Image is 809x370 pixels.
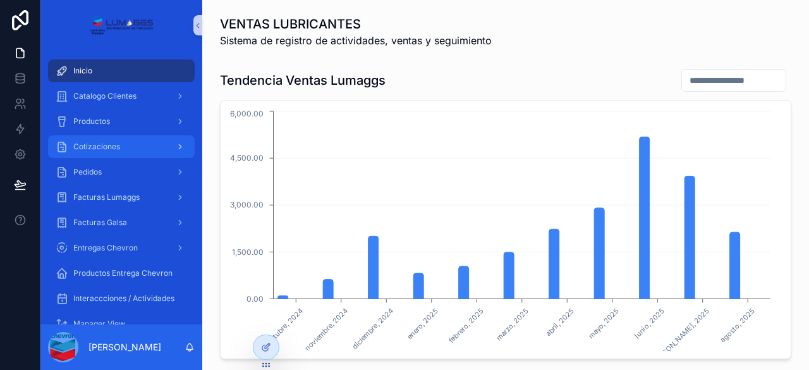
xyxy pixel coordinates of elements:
text: marzo, 2025 [494,306,530,342]
span: Pedidos [73,167,102,177]
text: abril, 2025 [544,306,575,338]
h1: Tendencia Ventas Lumaggs [220,71,386,89]
a: Productos [48,110,195,133]
tspan: 6,000.00 [230,109,264,118]
text: febrero, 2025 [447,306,485,345]
text: octubre, 2024 [265,306,305,346]
span: Facturas Galsa [73,218,127,228]
p: [PERSON_NAME] [88,341,161,354]
span: Cotizaciones [73,142,120,152]
a: Cotizaciones [48,135,195,158]
text: [PERSON_NAME], 2025 [650,306,712,368]
img: App logo [89,15,153,35]
text: diciembre, 2024 [350,306,395,351]
a: Pedidos [48,161,195,183]
span: Facturas Lumaggs [73,192,140,202]
text: agosto, 2025 [719,306,757,344]
span: Entregas Chevron [73,243,138,253]
tspan: 1,500.00 [232,247,264,257]
text: mayo, 2025 [587,306,621,340]
span: Manager View [73,319,125,329]
tspan: 3,000.00 [230,200,264,209]
tspan: 0.00 [246,294,264,304]
a: Manager View [48,312,195,335]
a: Facturas Lumaggs [48,186,195,209]
text: junio, 2025 [632,306,666,340]
text: enero, 2025 [405,306,440,341]
tspan: 4,500.00 [230,153,264,163]
span: Interaccciones / Actividades [73,293,174,304]
span: Productos [73,116,110,126]
span: Productos Entrega Chevron [73,268,173,278]
div: scrollable content [40,51,202,324]
span: Sistema de registro de actividades, ventas y seguimiento [220,33,492,48]
text: noviembre, 2024 [303,306,350,353]
a: Inicio [48,59,195,82]
a: Catalogo Clientes [48,85,195,108]
a: Entregas Chevron [48,237,195,259]
span: Catalogo Clientes [73,91,137,101]
span: Inicio [73,66,92,76]
a: Interaccciones / Actividades [48,287,195,310]
a: Facturas Galsa [48,211,195,234]
div: chart [228,108,783,351]
h1: VENTAS LUBRICANTES [220,15,492,33]
a: Productos Entrega Chevron [48,262,195,285]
